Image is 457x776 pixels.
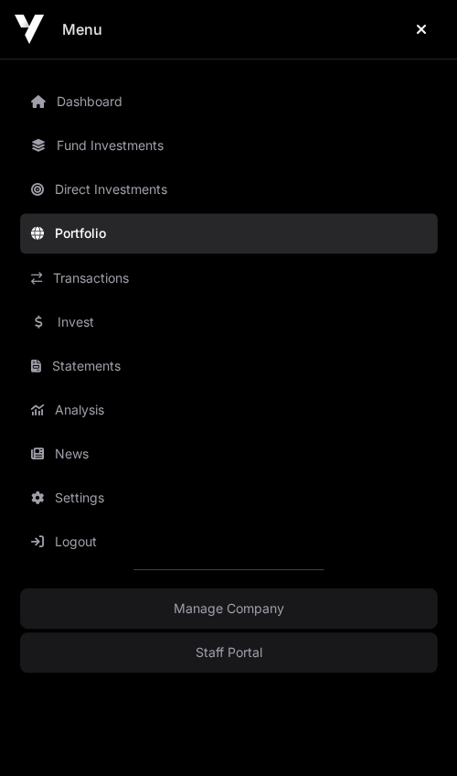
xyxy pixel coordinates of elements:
a: News [20,433,437,473]
img: Icehouse Ventures Logo [15,15,44,44]
h2: Menu [62,18,102,40]
a: Portfolio [20,213,437,253]
button: Close [399,11,442,48]
a: Statements [20,345,437,385]
a: Fund Investments [20,125,437,166]
a: Invest [20,301,437,341]
a: Settings [20,477,437,517]
a: Analysis [20,389,437,429]
a: Dashboard [20,81,437,122]
button: Logout [20,521,444,561]
a: Transactions [20,257,437,297]
iframe: Chat Widget [366,688,457,776]
a: Direct Investments [20,169,437,210]
a: Manage Company [20,587,437,628]
a: Staff Portal [20,631,437,672]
